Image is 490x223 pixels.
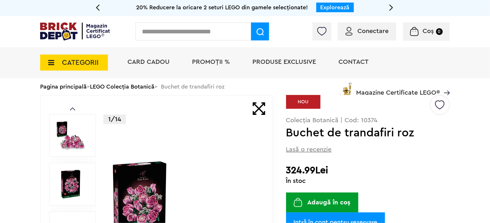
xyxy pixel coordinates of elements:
a: Prev [70,107,75,110]
span: Conectare [357,28,389,34]
small: 0 [436,28,443,35]
h2: 324.99Lei [286,165,450,176]
div: NOU [286,95,320,109]
h1: Buchet de trandafiri roz [286,127,429,139]
a: Card Cadou [127,59,170,65]
div: În stoc [286,178,450,184]
span: Magazine Certificate LEGO® [356,81,440,96]
span: 20% Reducere la oricare 2 seturi LEGO din gamele selecționate! [136,4,308,10]
span: Coș [423,28,434,34]
a: Conectare [346,28,389,34]
a: Explorează [320,4,350,10]
a: PROMOȚII % [192,59,230,65]
p: Colecția Botanică | Cod: 10374 [286,117,450,124]
span: CATEGORII [62,59,99,66]
a: Magazine Certificate LEGO® [440,81,450,88]
img: Buchet de trandafiri roz [56,170,85,199]
img: Buchet de trandafiri roz [56,121,85,150]
button: Adaugă în coș [286,193,358,212]
span: Lasă o recenzie [286,145,332,154]
a: Contact [338,59,369,65]
a: Produse exclusive [252,59,316,65]
p: 1/14 [103,115,126,124]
